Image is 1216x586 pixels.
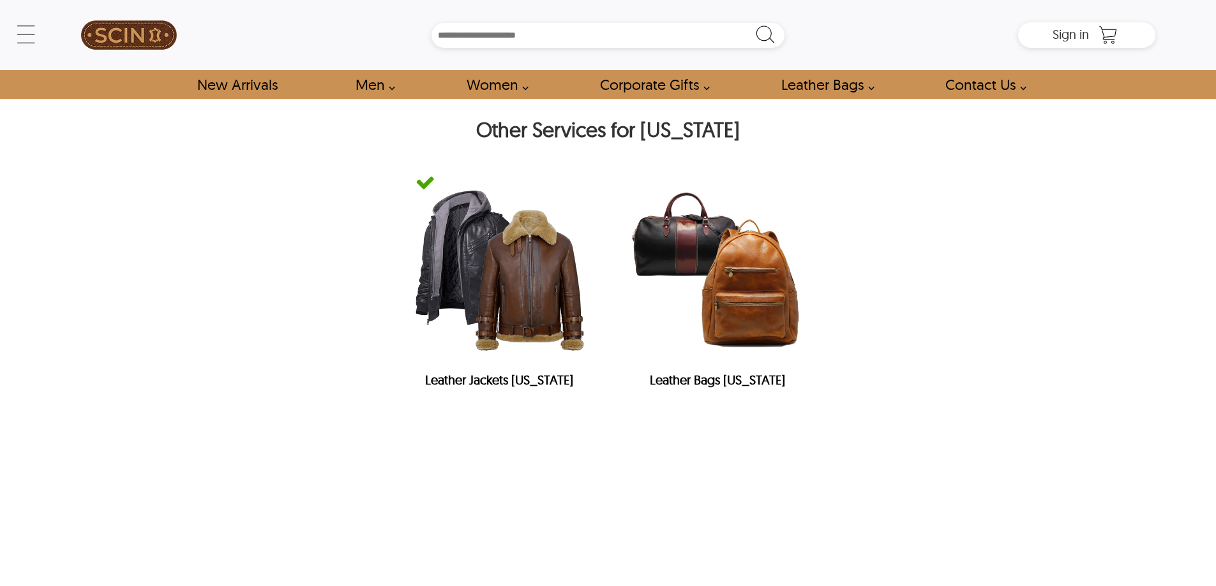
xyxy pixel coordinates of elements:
[390,161,608,407] a: green-tick-iconLeather JacketsLeather Jackets [US_STATE]
[452,70,536,99] a: Shop Women Leather Jackets
[341,70,402,99] a: shop men's leather jackets
[403,173,596,366] img: Leather Jackets
[403,372,596,394] h2: Leather Jackets [US_STATE]
[1053,26,1089,42] span: Sign in
[608,161,827,407] a: Leather BagsLeather Bags [US_STATE]
[1095,26,1121,45] a: Shopping Cart
[61,117,1155,148] h2: Other Services for [US_STATE]
[183,70,292,99] a: Shop New Arrivals
[621,372,814,394] h2: Leather Bags [US_STATE]
[585,70,717,99] a: Shop Leather Corporate Gifts
[416,173,435,193] img: green-tick-icon
[1053,31,1089,41] a: Sign in
[81,6,177,64] img: SCIN
[767,70,882,99] a: Shop Leather Bags
[931,70,1033,99] a: contact-us
[61,6,197,64] a: SCIN
[621,173,814,366] img: Leather Bags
